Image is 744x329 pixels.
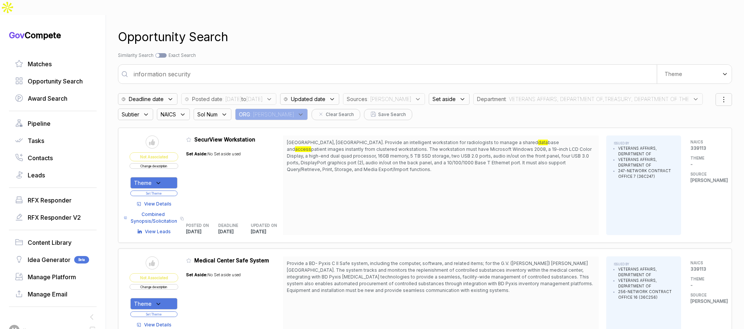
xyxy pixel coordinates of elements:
h1: Opportunity Search [118,28,228,46]
span: NAICS [161,110,176,118]
span: SecurView Workstation [194,136,255,143]
span: Theme [134,300,152,308]
span: Pipeline [28,119,51,128]
p: [PERSON_NAME] [690,298,720,305]
h5: SOURCE [690,171,720,177]
span: No Set aside used [207,151,241,156]
span: Clear Search [326,111,354,118]
span: [GEOGRAPHIC_DATA], [GEOGRAPHIC_DATA]. Provide an intelligent workstation for radiologists to mana... [287,140,538,145]
span: View Details [144,201,171,207]
h5: UPDATED ON [251,223,271,228]
span: : VETERANS AFFAIRS, DEPARTMENT OF,TREASURY, DEPARTMENT OF THE [506,95,689,103]
a: Opportunity Search [15,77,91,86]
button: Set Theme [130,191,177,196]
span: Manage Platform [28,272,76,281]
span: Sources [347,95,367,103]
a: Combined Synopsis/Solicitation [124,211,178,225]
span: Medical Center Safe System [194,257,269,263]
a: Manage Email [15,290,91,299]
span: Gov [9,30,25,40]
span: Set Aside: [186,272,207,277]
mark: access [295,146,311,152]
h5: NAICS [690,260,720,266]
span: ORG [239,110,250,118]
button: Clear Search [312,109,360,120]
li: VETERANS AFFAIRS, DEPARTMENT OF [618,266,674,278]
span: Idea Generator [28,255,70,264]
h5: THEME [690,276,720,282]
span: Combined Synopsis/Solicitation [130,211,178,225]
span: Manage Email [28,290,67,299]
input: Enter a search term or larger passage of text (max 400 words) or search by ai powered theme [129,67,657,82]
li: VETERANS AFFAIRS, DEPARTMENT OF [618,146,674,157]
p: 339113 [690,145,720,152]
h5: POSTED ON [186,223,207,228]
span: Matches [28,60,52,68]
span: : [DATE] [DATE] [222,95,262,103]
p: - [690,282,720,289]
h5: ISSUED BY [614,141,674,146]
span: Not Associated [130,152,178,161]
p: [DATE] [218,228,251,235]
a: Idea GeneratorBeta [15,255,91,264]
span: Beta [74,256,89,263]
span: Updated date [291,95,325,103]
button: Save Search [364,109,412,120]
button: Change description [130,284,178,290]
span: Exact Search [168,52,196,58]
li: 256-NETWORK CONTRACT OFFICE 16 (36C256) [618,289,674,300]
a: RFX Responder [15,196,91,205]
span: Theme [134,179,152,187]
a: Award Search [15,94,91,103]
span: Theme [665,71,682,77]
h1: Compete [9,30,97,40]
span: RFX Responder [28,196,72,205]
p: [DATE] [186,228,219,235]
span: Tasks [28,136,44,145]
span: Set aside [432,95,456,103]
span: Contacts [28,153,53,162]
li: VETERANS AFFAIRS, DEPARTMENT OF [618,278,674,289]
span: Not Associated [130,273,178,282]
b: to [242,96,246,102]
button: Change description [130,163,178,169]
h5: ISSUED BY [614,262,674,266]
p: - [690,161,720,168]
a: Manage Platform [15,272,91,281]
span: No Set aside used [207,272,241,277]
li: VETERANS AFFAIRS, DEPARTMENT OF [618,157,674,168]
span: Save Search [378,111,406,118]
span: Provide a BD- Pyxis C II Safe system, including the computer, software, and related items; for th... [287,261,593,293]
h5: SOURCE [690,292,720,298]
span: Leads [28,171,45,180]
a: Content Library [15,238,91,247]
p: [DATE] [251,228,283,235]
span: patient images instantly from clustered workstations. The workstation must have Microsoft Windows... [287,146,592,172]
a: Matches [15,60,91,68]
li: 247-NETWORK CONTRACT OFFICE 7 (36C247) [618,168,674,179]
span: Similarity Search [118,52,154,58]
h5: THEME [690,155,720,161]
span: Sol Num [197,110,218,118]
a: Leads [15,171,91,180]
span: Department [477,95,506,103]
span: Content Library [28,238,72,247]
span: View Leads [145,228,171,235]
p: 339113 [690,266,720,272]
p: [PERSON_NAME] [690,177,720,184]
a: Contacts [15,153,91,162]
span: : [PERSON_NAME] [250,110,294,118]
mark: data [538,140,548,145]
a: Pipeline [15,119,91,128]
a: RFX Responder V2 [15,213,91,222]
button: Set Theme [130,311,177,317]
span: Posted date [192,95,222,103]
span: Subtier [122,110,139,118]
span: Award Search [28,94,67,103]
h5: DEADLINE [218,223,239,228]
span: RFX Responder V2 [28,213,81,222]
span: : [PERSON_NAME] [367,95,411,103]
a: Tasks [15,136,91,145]
span: Opportunity Search [28,77,83,86]
span: View Details [144,322,171,328]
